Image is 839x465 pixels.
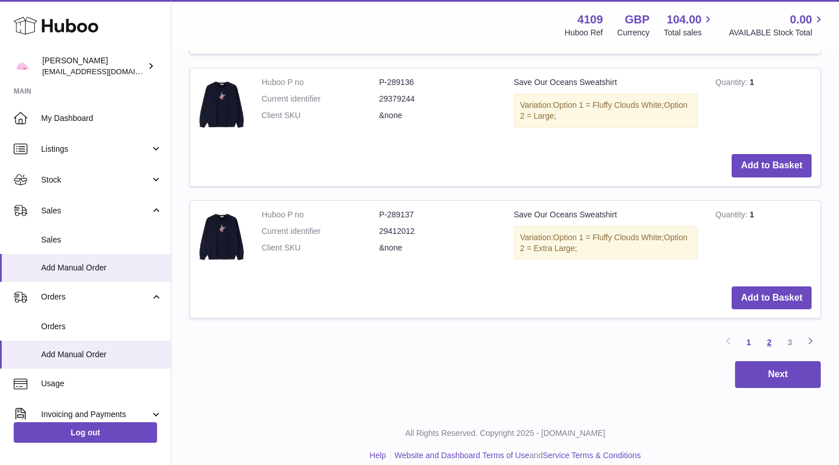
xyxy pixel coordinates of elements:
[262,242,379,253] dt: Client SKU
[41,113,162,124] span: My Dashboard
[617,27,650,38] div: Currency
[706,68,820,145] td: 1
[667,12,701,27] span: 104.00
[391,450,641,461] li: and
[553,233,664,242] span: Option 1 = Fluffy Clouds White;
[625,12,649,27] strong: GBP
[262,226,379,237] dt: Current identifier
[42,55,145,77] div: [PERSON_NAME]
[505,68,707,145] td: Save Our Oceans Sweatshirt
[14,58,31,75] img: hello@limpetstore.com
[41,321,162,332] span: Orders
[664,27,714,38] span: Total sales
[41,144,150,155] span: Listings
[262,77,379,88] dt: Huboo P no
[41,234,162,245] span: Sales
[514,94,699,128] div: Variation:
[735,361,821,388] button: Next
[729,12,825,38] a: 0.00 AVAILABLE Stock Total
[565,27,603,38] div: Huboo Ref
[379,77,497,88] dd: P-289136
[379,94,497,104] dd: 29379244
[41,292,150,302] span: Orders
[379,209,497,220] dd: P-289137
[780,332,800,353] a: 3
[41,262,162,273] span: Add Manual Order
[180,428,830,439] p: All Rights Reserved. Copyright 2025 - [DOMAIN_NAME]
[41,349,162,360] span: Add Manual Order
[738,332,759,353] a: 1
[379,226,497,237] dd: 29412012
[41,409,150,420] span: Invoicing and Payments
[262,209,379,220] dt: Huboo P no
[379,110,497,121] dd: &none
[759,332,780,353] a: 2
[520,100,688,120] span: Option 2 = Large;
[262,94,379,104] dt: Current identifier
[370,451,386,460] a: Help
[706,201,820,278] td: 1
[520,233,688,253] span: Option 2 = Extra Large;
[715,210,749,222] strong: Quantity
[790,12,812,27] span: 0.00
[14,422,157,443] a: Log out
[262,110,379,121] dt: Client SKU
[543,451,641,460] a: Service Terms & Conditions
[379,242,497,253] dd: &none
[41,378,162,389] span: Usage
[664,12,714,38] a: 104.00 Total sales
[41,205,150,216] span: Sales
[715,78,749,90] strong: Quantity
[514,226,699,260] div: Variation:
[41,175,150,185] span: Stock
[199,77,244,134] img: Save Our Oceans Sweatshirt
[42,67,168,76] span: [EMAIL_ADDRESS][DOMAIN_NAME]
[553,100,664,110] span: Option 1 = Fluffy Clouds White;
[732,286,812,310] button: Add to Basket
[732,154,812,177] button: Add to Basket
[395,451,529,460] a: Website and Dashboard Terms of Use
[199,209,244,266] img: Save Our Oceans Sweatshirt
[729,27,825,38] span: AVAILABLE Stock Total
[577,12,603,27] strong: 4109
[505,201,707,278] td: Save Our Oceans Sweatshirt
